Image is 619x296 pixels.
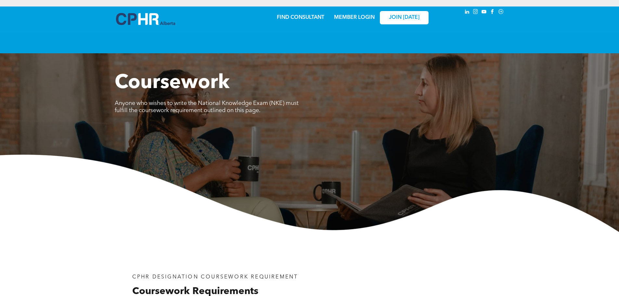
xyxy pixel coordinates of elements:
a: JOIN [DATE] [380,11,429,24]
a: youtube [481,8,488,17]
a: facebook [489,8,496,17]
a: FIND CONSULTANT [277,15,324,20]
a: linkedin [464,8,471,17]
span: Anyone who wishes to write the National Knowledge Exam (NKE) must fulfill the coursework requirem... [115,100,299,113]
a: MEMBER LOGIN [334,15,375,20]
a: instagram [472,8,479,17]
a: Social network [497,8,505,17]
img: A blue and white logo for cp alberta [116,13,175,25]
span: CPHR DESIGNATION COURSEWORK REQUIREMENT [132,275,298,280]
span: Coursework [115,73,230,93]
span: JOIN [DATE] [389,15,419,21]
